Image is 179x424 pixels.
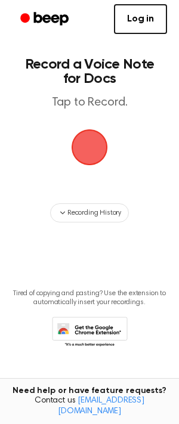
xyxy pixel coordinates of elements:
[58,397,144,416] a: [EMAIL_ADDRESS][DOMAIN_NAME]
[7,396,172,417] span: Contact us
[10,289,169,307] p: Tired of copying and pasting? Use the extension to automatically insert your recordings.
[114,4,167,34] a: Log in
[21,57,158,86] h1: Record a Voice Note for Docs
[21,95,158,110] p: Tap to Record.
[12,8,79,31] a: Beep
[72,129,107,165] img: Beep Logo
[50,203,129,222] button: Recording History
[67,208,121,218] span: Recording History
